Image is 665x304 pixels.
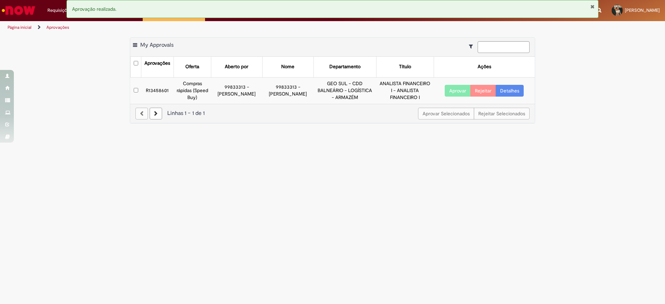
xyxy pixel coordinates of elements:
[211,77,262,104] td: 99833313 - [PERSON_NAME]
[1,3,36,17] img: ServiceNow
[281,63,294,70] div: Nome
[470,85,496,97] button: Rejeitar
[376,77,434,104] td: ANALISTA FINANCEIRO I - ANALISTA FINANCEIRO I
[478,63,491,70] div: Ações
[469,44,476,49] i: Mostrar filtros para: Suas Solicitações
[225,63,248,70] div: Aberto por
[47,7,72,14] span: Requisições
[5,21,438,34] ul: Trilhas de página
[329,63,361,70] div: Departamento
[135,109,530,117] div: Linhas 1 − 1 de 1
[141,77,174,104] td: R13458601
[262,77,313,104] td: 99833313 - [PERSON_NAME]
[625,7,660,13] span: [PERSON_NAME]
[141,57,174,77] th: Aprovações
[46,25,69,30] a: Aprovações
[140,42,174,48] span: My Approvals
[496,85,524,97] a: Detalhes
[445,85,471,97] button: Aprovar
[185,63,199,70] div: Oferta
[313,77,376,104] td: GEO SUL - CDD BALNEÁRIO - LOGÍSTICA - ARMAZÉM
[590,4,595,9] button: Fechar Notificação
[144,60,170,67] div: Aprovações
[72,6,116,12] span: Aprovação realizada.
[8,25,32,30] a: Página inicial
[399,63,411,70] div: Título
[174,77,211,104] td: Compras rápidas (Speed Buy)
